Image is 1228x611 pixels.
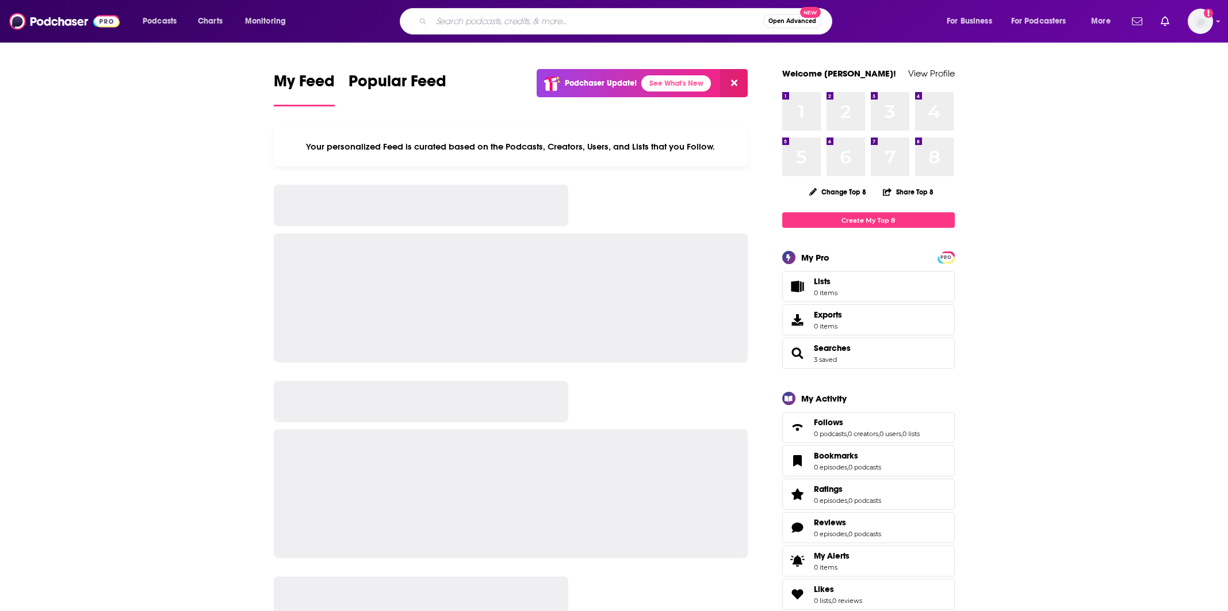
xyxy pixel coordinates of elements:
span: Bookmarks [814,450,858,461]
span: New [800,7,821,18]
a: 0 podcasts [848,530,881,538]
span: , [847,430,848,438]
a: 0 creators [848,430,878,438]
a: 0 episodes [814,463,847,471]
span: My Alerts [814,551,850,561]
span: Lists [786,278,809,295]
span: Lists [814,276,831,287]
a: 0 reviews [832,597,862,605]
span: Lists [814,276,837,287]
a: Welcome [PERSON_NAME]! [782,68,896,79]
p: Podchaser Update! [565,78,637,88]
a: Searches [814,343,851,353]
a: 0 episodes [814,530,847,538]
a: Bookmarks [814,450,881,461]
a: Create My Top 8 [782,212,955,228]
a: Reviews [814,517,881,528]
a: See What's New [641,75,711,91]
input: Search podcasts, credits, & more... [431,12,763,30]
a: Ratings [786,486,809,502]
span: Charts [198,13,223,29]
button: Open AdvancedNew [763,14,821,28]
span: For Podcasters [1011,13,1066,29]
div: Search podcasts, credits, & more... [411,8,843,35]
span: Searches [782,338,955,369]
img: Podchaser - Follow, Share and Rate Podcasts [9,10,120,32]
span: 0 items [814,563,850,571]
span: Likes [782,579,955,610]
button: open menu [1004,12,1083,30]
a: PRO [939,253,953,261]
a: 0 podcasts [848,497,881,505]
a: Reviews [786,520,809,536]
a: 0 episodes [814,497,847,505]
a: 0 podcasts [848,463,881,471]
span: Ratings [814,484,843,494]
a: 0 lists [814,597,831,605]
img: User Profile [1188,9,1213,34]
button: Show profile menu [1188,9,1213,34]
a: View Profile [908,68,955,79]
button: open menu [939,12,1007,30]
span: Exports [786,312,809,328]
a: 0 users [879,430,901,438]
a: Charts [190,12,229,30]
span: Reviews [782,512,955,543]
a: My Alerts [782,545,955,576]
span: Popular Feed [349,71,446,98]
a: Show notifications dropdown [1156,12,1174,31]
span: , [831,597,832,605]
span: Ratings [782,479,955,510]
span: Bookmarks [782,445,955,476]
span: , [878,430,879,438]
span: Open Advanced [768,18,816,24]
button: Share Top 8 [882,181,934,203]
button: open menu [135,12,192,30]
span: 0 items [814,289,837,297]
span: Exports [814,310,842,320]
span: Likes [814,584,834,594]
a: 0 lists [902,430,920,438]
a: Exports [782,304,955,335]
span: Follows [782,412,955,443]
a: Likes [814,584,862,594]
a: Follows [814,417,920,427]
span: Logged in as mdaniels [1188,9,1213,34]
a: Likes [786,586,809,602]
a: Follows [786,419,809,436]
span: Reviews [814,517,846,528]
a: 0 podcasts [814,430,847,438]
div: My Pro [801,252,829,263]
span: , [901,430,902,438]
span: , [847,497,848,505]
div: Your personalized Feed is curated based on the Podcasts, Creators, Users, and Lists that you Follow. [274,127,748,166]
span: , [847,530,848,538]
a: My Feed [274,71,335,106]
span: 0 items [814,322,842,330]
a: Show notifications dropdown [1127,12,1147,31]
span: Follows [814,417,843,427]
span: PRO [939,253,953,262]
span: More [1091,13,1111,29]
a: Popular Feed [349,71,446,106]
a: 3 saved [814,356,837,364]
span: , [847,463,848,471]
span: My Alerts [786,553,809,569]
button: open menu [237,12,301,30]
a: Searches [786,345,809,361]
span: Podcasts [143,13,177,29]
svg: Add a profile image [1204,9,1213,18]
div: My Activity [801,393,847,404]
a: Ratings [814,484,881,494]
button: Change Top 8 [802,185,874,199]
span: Monitoring [245,13,286,29]
span: For Business [947,13,992,29]
a: Bookmarks [786,453,809,469]
a: Lists [782,271,955,302]
span: My Feed [274,71,335,98]
button: open menu [1083,12,1125,30]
